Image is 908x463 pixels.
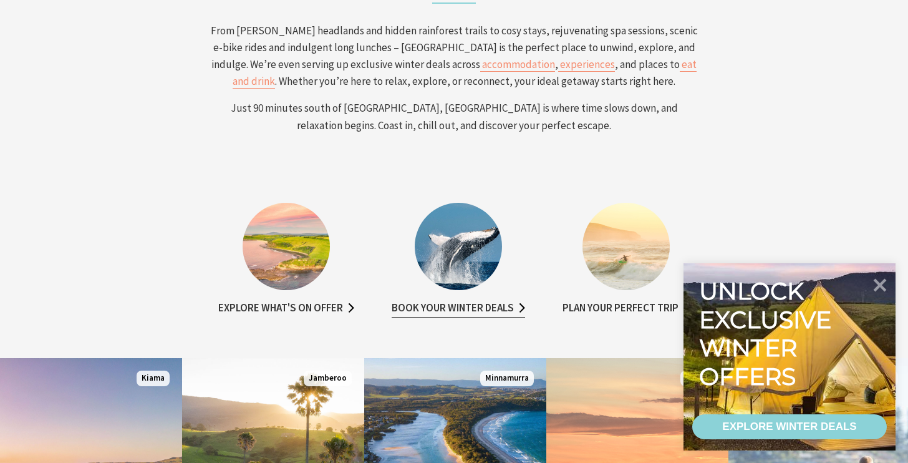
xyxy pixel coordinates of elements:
a: accommodation [480,57,555,72]
a: Plan your perfect trip [563,300,690,318]
div: Unlock exclusive winter offers [699,277,837,391]
div: EXPLORE WINTER DEALS [722,414,856,439]
span: Just 90 minutes south of [GEOGRAPHIC_DATA], [GEOGRAPHIC_DATA] is where time slows down, and relax... [231,101,678,132]
span: . Whether you’re here to relax, explore, or reconnect, your ideal getaway starts right here. [275,74,675,88]
span: Kiama [137,371,170,386]
a: Explore what's on offer [218,300,354,318]
a: Book your winter deals [392,300,525,318]
span: accommodation [482,57,555,71]
span: From [PERSON_NAME] headlands and hidden rainforest trails to cosy stays, rejuvenating spa session... [211,24,698,71]
span: Minnamurra [480,371,534,386]
span: , and places to [615,57,680,71]
span: Gerroa [680,371,716,386]
span: Jamberoo [304,371,352,386]
a: experiences [558,57,615,72]
a: EXPLORE WINTER DEALS [692,414,887,439]
span: , [555,57,558,71]
span: experiences [560,57,615,71]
